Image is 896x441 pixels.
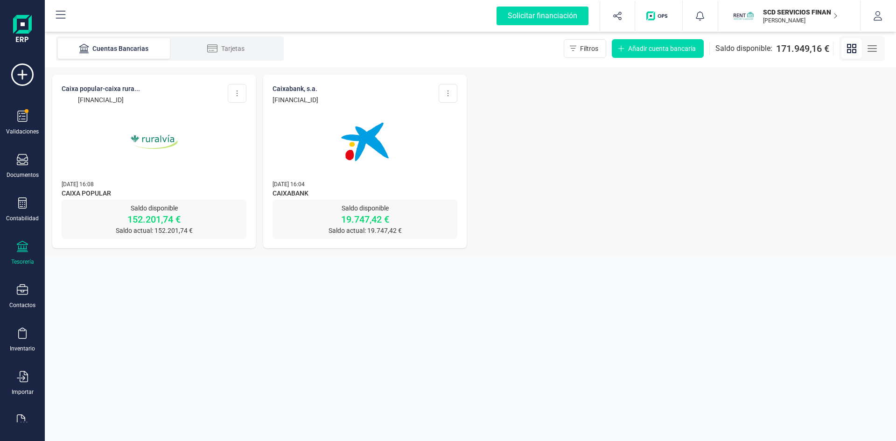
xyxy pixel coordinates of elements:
[62,181,94,188] span: [DATE] 16:08
[612,39,704,58] button: Añadir cuenta bancaria
[9,301,35,309] div: Contactos
[497,7,588,25] div: Solicitar financiación
[273,213,457,226] p: 19.747,42 €
[62,213,246,226] p: 152.201,74 €
[564,39,606,58] button: Filtros
[733,6,754,26] img: SC
[189,44,263,53] div: Tarjetas
[62,95,140,105] p: [FINANCIAL_ID]
[273,181,305,188] span: [DATE] 16:04
[485,1,600,31] button: Solicitar financiación
[11,258,34,266] div: Tesorería
[62,84,140,93] p: CAIXA POPULAR-CAIXA RURA...
[62,189,246,200] span: CAIXA POPULAR
[10,345,35,352] div: Inventario
[6,128,39,135] div: Validaciones
[62,203,246,213] p: Saldo disponible
[715,43,772,54] span: Saldo disponible:
[273,189,457,200] span: CAIXABANK
[776,42,829,55] span: 171.949,16 €
[763,17,838,24] p: [PERSON_NAME]
[273,95,318,105] p: [FINANCIAL_ID]
[646,11,671,21] img: Logo de OPS
[580,44,598,53] span: Filtros
[628,44,696,53] span: Añadir cuenta bancaria
[7,171,39,179] div: Documentos
[13,15,32,45] img: Logo Finanedi
[12,388,34,396] div: Importar
[641,1,677,31] button: Logo de OPS
[729,1,849,31] button: SCSCD SERVICIOS FINANCIEROS SL[PERSON_NAME]
[273,226,457,235] p: Saldo actual: 19.747,42 €
[273,84,318,93] p: CAIXABANK, S.A.
[273,203,457,213] p: Saldo disponible
[763,7,838,17] p: SCD SERVICIOS FINANCIEROS SL
[62,226,246,235] p: Saldo actual: 152.201,74 €
[6,215,39,222] div: Contabilidad
[77,44,151,53] div: Cuentas Bancarias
